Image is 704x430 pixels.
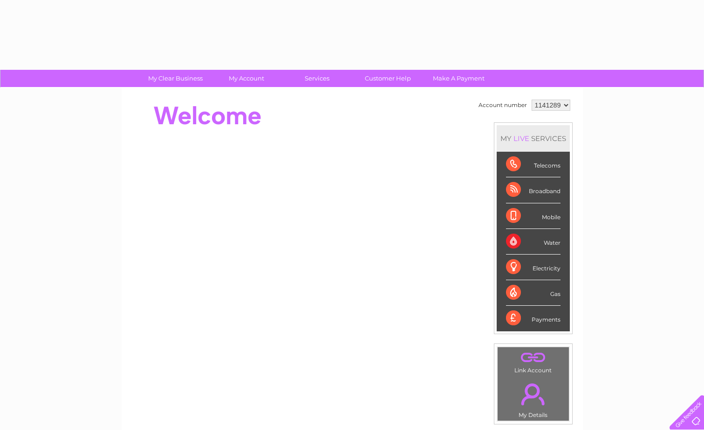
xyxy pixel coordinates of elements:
[506,229,560,255] div: Water
[506,152,560,177] div: Telecoms
[420,70,497,87] a: Make A Payment
[497,376,569,421] td: My Details
[349,70,426,87] a: Customer Help
[279,70,355,87] a: Services
[137,70,214,87] a: My Clear Business
[506,203,560,229] div: Mobile
[476,97,529,113] td: Account number
[497,347,569,376] td: Link Account
[500,378,567,410] a: .
[506,306,560,331] div: Payments
[506,280,560,306] div: Gas
[506,177,560,203] div: Broadband
[506,255,560,280] div: Electricity
[512,134,531,143] div: LIVE
[500,349,567,366] a: .
[497,125,570,152] div: MY SERVICES
[208,70,285,87] a: My Account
